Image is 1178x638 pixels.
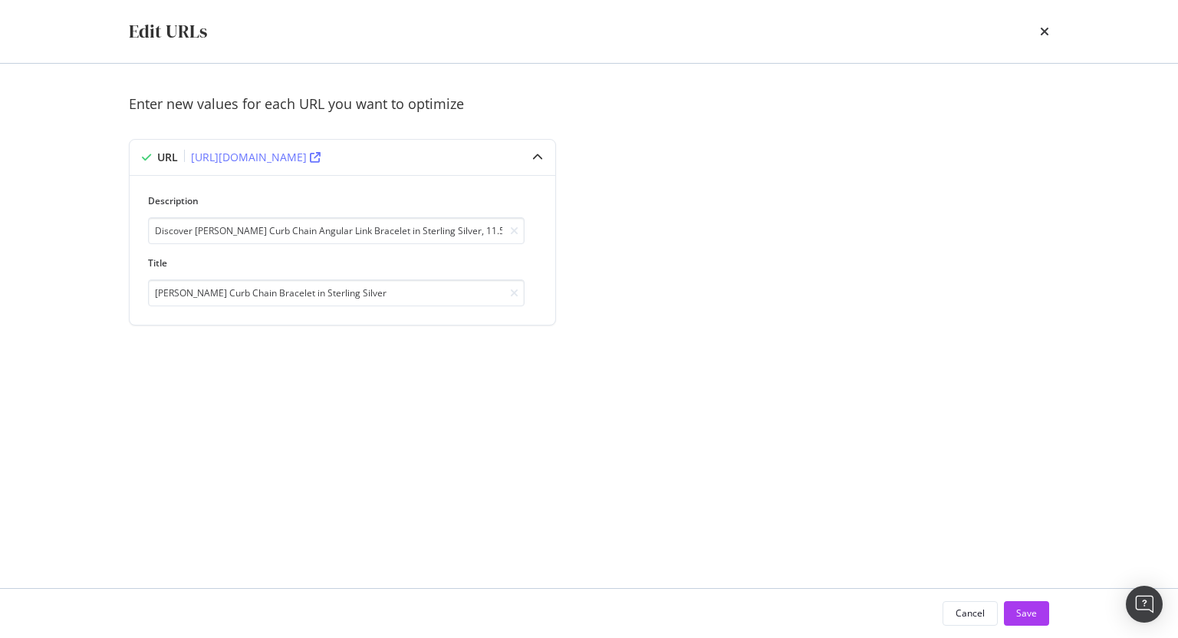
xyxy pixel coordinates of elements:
[943,601,998,626] button: Cancel
[191,150,321,165] a: [URL][DOMAIN_NAME]
[1126,586,1163,623] div: Open Intercom Messenger
[129,18,207,45] div: Edit URLs
[148,194,525,207] label: Description
[956,607,985,620] div: Cancel
[1016,607,1037,620] div: Save
[129,94,1049,114] div: Enter new values for each URL you want to optimize
[191,150,307,165] div: [URL][DOMAIN_NAME]
[1040,18,1049,45] div: times
[148,256,525,269] label: Title
[157,150,178,165] div: URL
[1004,601,1049,626] button: Save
